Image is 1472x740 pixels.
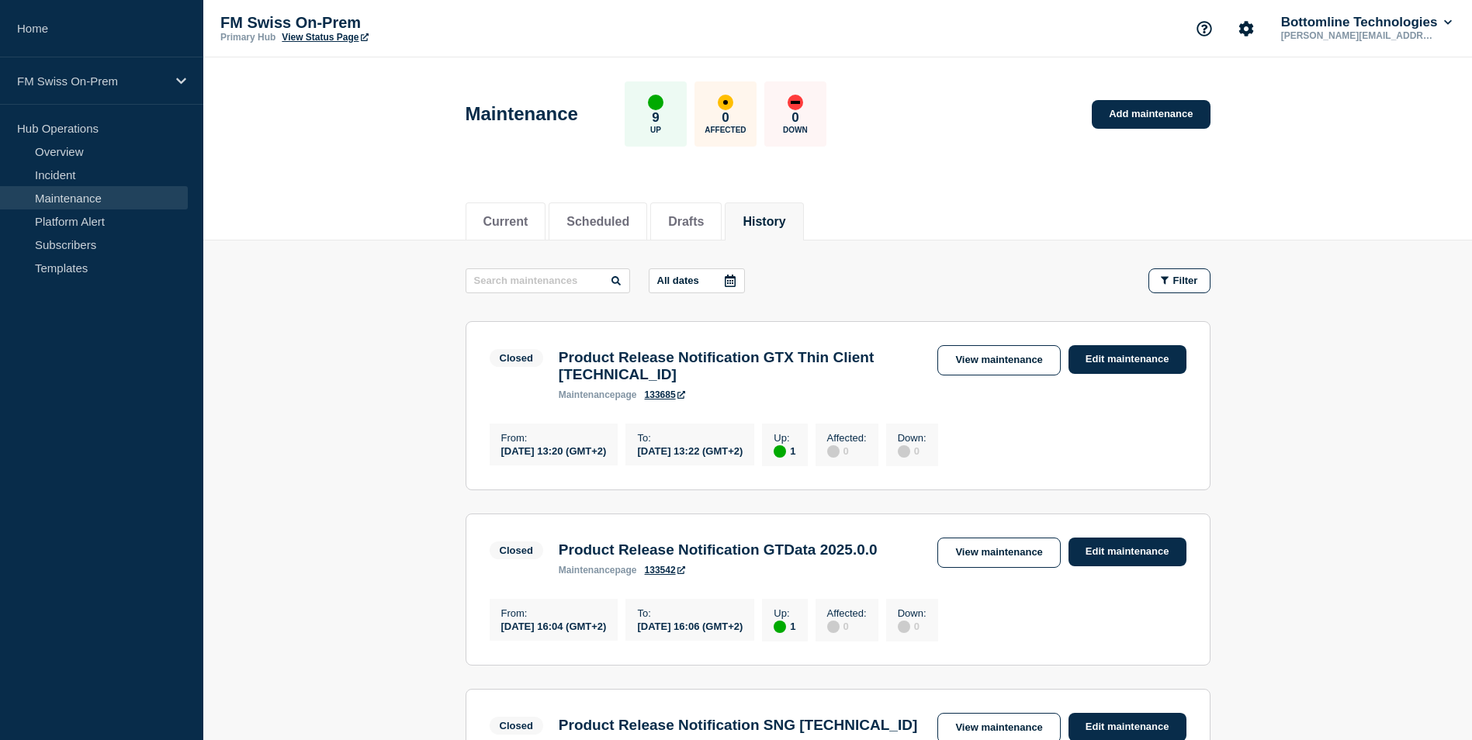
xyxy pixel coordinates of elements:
[1092,100,1210,129] a: Add maintenance
[637,432,743,444] p: To :
[774,619,795,633] div: 1
[466,268,630,293] input: Search maintenances
[827,444,867,458] div: 0
[17,74,166,88] p: FM Swiss On-Prem
[500,352,533,364] div: Closed
[774,432,795,444] p: Up :
[774,607,795,619] p: Up :
[937,538,1060,568] a: View maintenance
[501,432,607,444] p: From :
[1188,12,1221,45] button: Support
[559,389,637,400] p: page
[566,215,629,229] button: Scheduled
[645,389,685,400] a: 133685
[1278,30,1439,41] p: [PERSON_NAME][EMAIL_ADDRESS][DOMAIN_NAME]
[220,14,531,32] p: FM Swiss On-Prem
[898,621,910,633] div: disabled
[648,95,663,110] div: up
[559,349,923,383] h3: Product Release Notification GTX Thin Client [TECHNICAL_ID]
[937,345,1060,375] a: View maintenance
[783,126,808,134] p: Down
[657,275,699,286] p: All dates
[718,95,733,110] div: affected
[559,565,615,576] span: maintenance
[788,95,803,110] div: down
[722,110,729,126] p: 0
[559,717,917,734] h3: Product Release Notification SNG [TECHNICAL_ID]
[705,126,746,134] p: Affected
[791,110,798,126] p: 0
[559,541,878,558] h3: Product Release Notification GTData 2025.0.0
[650,126,661,134] p: Up
[898,607,926,619] p: Down :
[637,607,743,619] p: To :
[637,619,743,632] div: [DATE] 16:06 (GMT+2)
[774,445,786,458] div: up
[774,621,786,633] div: up
[483,215,528,229] button: Current
[500,720,533,731] div: Closed
[501,619,607,632] div: [DATE] 16:04 (GMT+2)
[827,621,840,633] div: disabled
[559,565,637,576] p: page
[898,445,910,458] div: disabled
[500,545,533,556] div: Closed
[649,268,745,293] button: All dates
[827,619,867,633] div: 0
[220,32,275,43] p: Primary Hub
[668,215,704,229] button: Drafts
[637,444,743,457] div: [DATE] 13:22 (GMT+2)
[898,432,926,444] p: Down :
[827,432,867,444] p: Affected :
[559,389,615,400] span: maintenance
[898,619,926,633] div: 0
[645,565,685,576] a: 133542
[1278,15,1455,30] button: Bottomline Technologies
[1068,538,1186,566] a: Edit maintenance
[743,215,785,229] button: History
[827,445,840,458] div: disabled
[774,444,795,458] div: 1
[1230,12,1262,45] button: Account settings
[1148,268,1211,293] button: Filter
[501,607,607,619] p: From :
[501,444,607,457] div: [DATE] 13:20 (GMT+2)
[652,110,659,126] p: 9
[466,103,578,125] h1: Maintenance
[1173,275,1198,286] span: Filter
[1068,345,1186,374] a: Edit maintenance
[282,32,368,43] a: View Status Page
[827,607,867,619] p: Affected :
[898,444,926,458] div: 0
